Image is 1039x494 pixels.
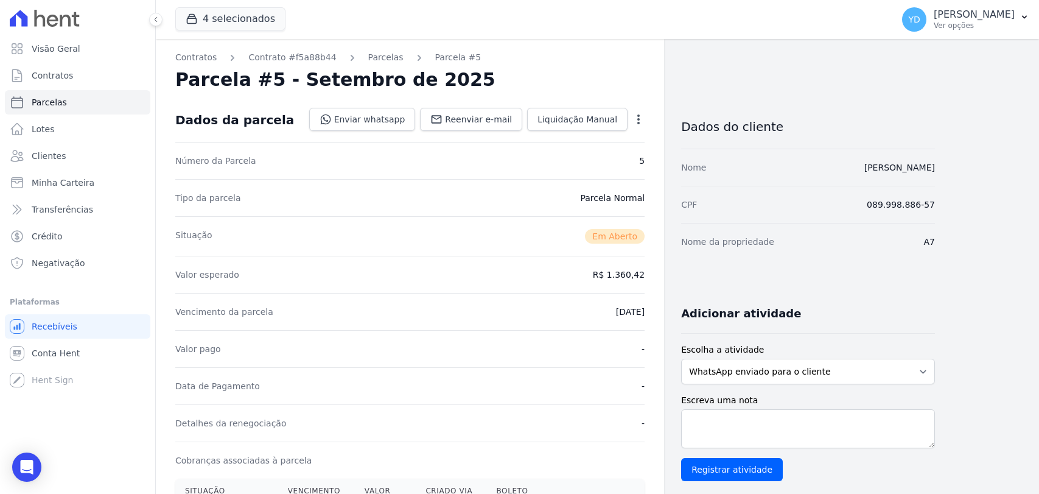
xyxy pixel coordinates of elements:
[368,51,404,64] a: Parcelas
[175,306,273,318] dt: Vencimento da parcela
[175,229,212,244] dt: Situação
[248,51,336,64] a: Contrato #f5a88b44
[32,320,77,333] span: Recebíveis
[639,155,645,167] dd: 5
[175,51,645,64] nav: Breadcrumb
[642,343,645,355] dd: -
[5,90,150,115] a: Parcelas
[5,37,150,61] a: Visão Geral
[537,113,617,125] span: Liquidação Manual
[924,236,935,248] dd: A7
[681,344,935,356] label: Escolha a atividade
[175,7,285,30] button: 4 selecionados
[175,417,287,429] dt: Detalhes da renegociação
[585,229,645,244] span: Em Aberto
[934,21,1015,30] p: Ver opções
[32,203,93,216] span: Transferências
[32,150,66,162] span: Clientes
[908,15,920,24] span: YD
[32,123,55,135] span: Lotes
[175,380,260,392] dt: Data de Pagamento
[175,192,241,204] dt: Tipo da parcela
[5,171,150,195] a: Minha Carteira
[32,43,80,55] span: Visão Geral
[175,269,239,281] dt: Valor esperado
[681,394,935,407] label: Escreva uma nota
[32,69,73,82] span: Contratos
[642,417,645,429] dd: -
[580,192,645,204] dd: Parcela Normal
[309,108,416,131] a: Enviar whatsapp
[681,161,706,174] dt: Nome
[10,295,145,309] div: Plataformas
[175,69,495,91] h2: Parcela #5 - Setembro de 2025
[175,155,256,167] dt: Número da Parcela
[616,306,645,318] dd: [DATE]
[527,108,628,131] a: Liquidação Manual
[32,347,80,359] span: Conta Hent
[32,230,63,242] span: Crédito
[32,96,67,108] span: Parcelas
[175,51,217,64] a: Contratos
[445,113,512,125] span: Reenviar e-mail
[867,199,935,211] dd: 089.998.886-57
[5,314,150,339] a: Recebíveis
[5,117,150,141] a: Lotes
[681,306,801,321] h3: Adicionar atividade
[435,51,481,64] a: Parcela #5
[681,458,783,481] input: Registrar atividade
[12,453,41,482] div: Open Intercom Messenger
[934,9,1015,21] p: [PERSON_NAME]
[32,257,85,269] span: Negativação
[5,144,150,168] a: Clientes
[681,199,697,211] dt: CPF
[5,197,150,222] a: Transferências
[175,454,312,467] dt: Cobranças associadas à parcela
[681,236,774,248] dt: Nome da propriedade
[864,163,935,172] a: [PERSON_NAME]
[681,119,935,134] h3: Dados do cliente
[420,108,522,131] a: Reenviar e-mail
[642,380,645,392] dd: -
[32,177,94,189] span: Minha Carteira
[5,224,150,249] a: Crédito
[892,2,1039,37] button: YD [PERSON_NAME] Ver opções
[5,63,150,88] a: Contratos
[175,113,294,127] div: Dados da parcela
[5,341,150,365] a: Conta Hent
[175,343,221,355] dt: Valor pago
[5,251,150,275] a: Negativação
[593,269,645,281] dd: R$ 1.360,42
